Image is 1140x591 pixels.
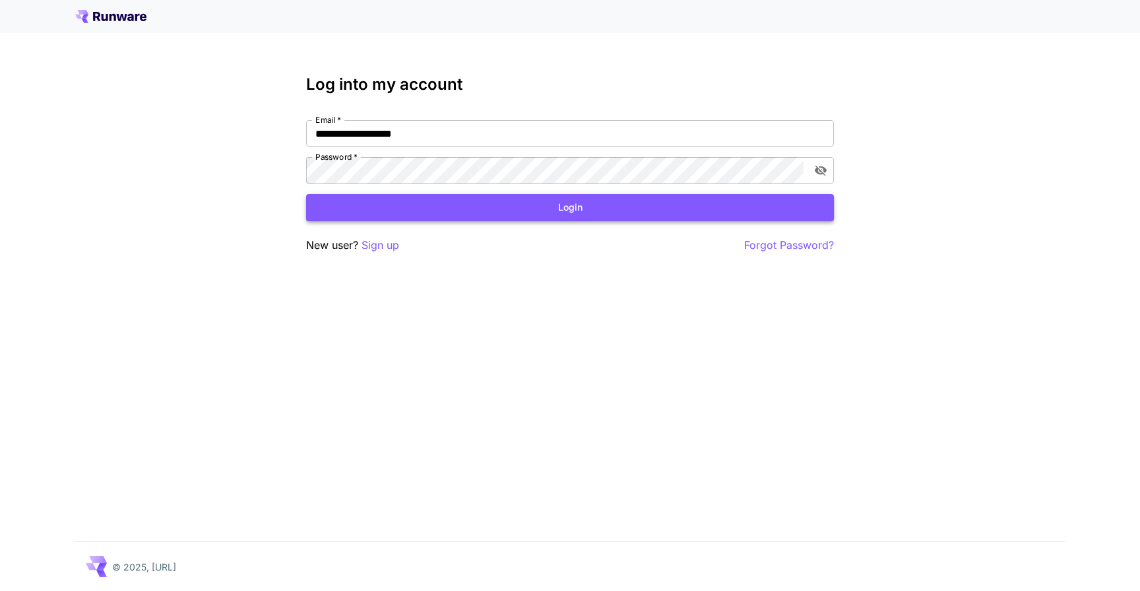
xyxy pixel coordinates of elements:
p: New user? [306,237,399,254]
label: Email [315,114,341,125]
p: © 2025, [URL] [112,560,176,574]
button: toggle password visibility [809,158,833,182]
button: Login [306,194,834,221]
button: Forgot Password? [744,237,834,254]
button: Sign up [362,237,399,254]
label: Password [315,151,358,162]
h3: Log into my account [306,75,834,94]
